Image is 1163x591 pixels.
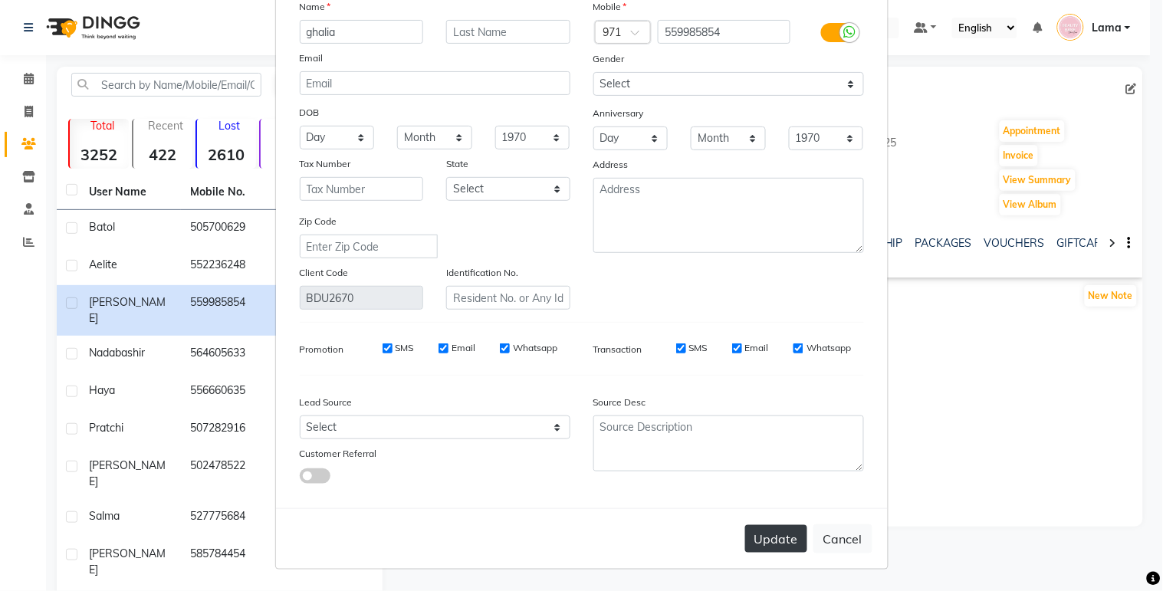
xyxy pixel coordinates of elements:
[745,525,807,553] button: Update
[446,20,570,44] input: Last Name
[300,106,320,120] label: DOB
[446,286,570,310] input: Resident No. or Any Id
[593,107,644,120] label: Anniversary
[446,157,468,171] label: State
[593,158,629,172] label: Address
[300,215,337,228] label: Zip Code
[300,177,424,201] input: Tax Number
[452,341,475,355] label: Email
[300,71,570,95] input: Email
[300,286,424,310] input: Client Code
[593,396,646,409] label: Source Desc
[300,235,438,258] input: Enter Zip Code
[593,343,642,356] label: Transaction
[807,341,851,355] label: Whatsapp
[300,157,351,171] label: Tax Number
[396,341,414,355] label: SMS
[446,266,518,280] label: Identification No.
[813,524,872,553] button: Cancel
[513,341,557,355] label: Whatsapp
[300,20,424,44] input: First Name
[745,341,769,355] label: Email
[300,266,349,280] label: Client Code
[593,52,625,66] label: Gender
[689,341,708,355] label: SMS
[300,343,344,356] label: Promotion
[658,20,790,44] input: Mobile
[300,396,353,409] label: Lead Source
[300,51,324,65] label: Email
[300,447,377,461] label: Customer Referral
